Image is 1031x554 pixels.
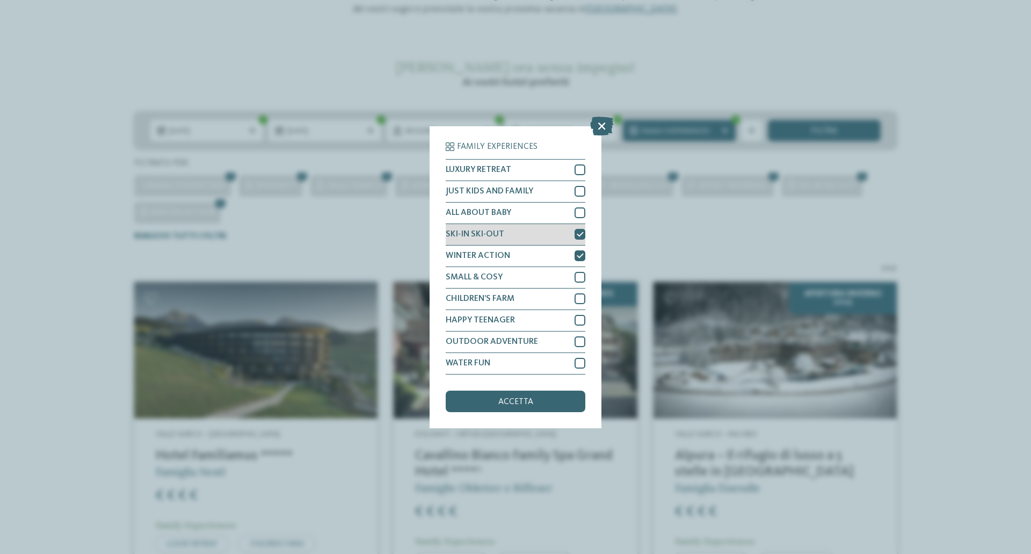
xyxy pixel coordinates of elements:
span: SMALL & COSY [446,273,503,282]
span: WINTER ACTION [446,251,510,260]
span: accetta [498,398,533,406]
span: OUTDOOR ADVENTURE [446,337,538,346]
span: ALL ABOUT BABY [446,208,511,217]
span: Family Experiences [457,142,538,151]
span: JUST KIDS AND FAMILY [446,187,533,196]
span: SKI-IN SKI-OUT [446,230,504,239]
span: WATER FUN [446,359,490,368]
span: LUXURY RETREAT [446,166,511,174]
span: CHILDREN’S FARM [446,294,514,303]
span: HAPPY TEENAGER [446,316,515,325]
